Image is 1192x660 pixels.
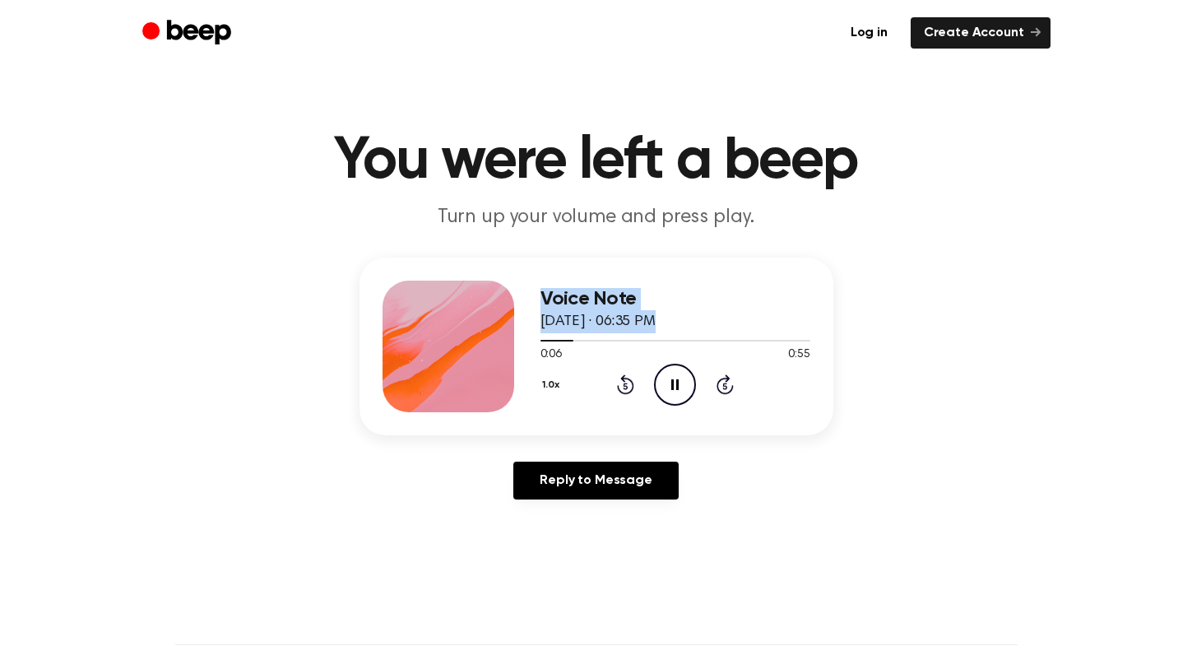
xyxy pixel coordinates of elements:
[837,17,901,49] a: Log in
[513,462,678,500] a: Reply to Message
[540,288,810,310] h3: Voice Note
[175,132,1018,191] h1: You were left a beep
[788,346,809,364] span: 0:55
[540,371,566,399] button: 1.0x
[142,17,235,49] a: Beep
[911,17,1051,49] a: Create Account
[540,346,562,364] span: 0:06
[540,314,656,329] span: [DATE] · 06:35 PM
[281,204,912,231] p: Turn up your volume and press play.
